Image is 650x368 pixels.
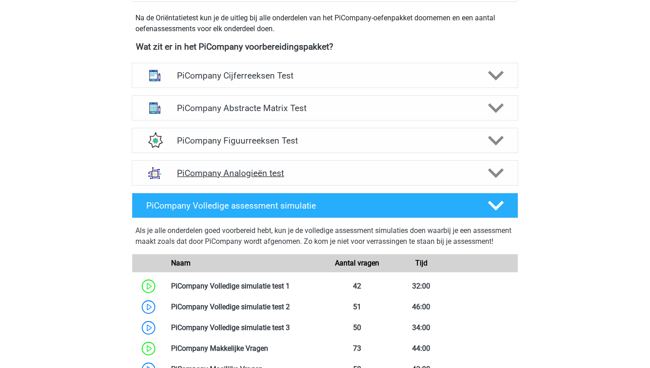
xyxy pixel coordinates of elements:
[177,103,473,113] h4: PiCompany Abstracte Matrix Test
[128,160,522,186] a: analogieen PiCompany Analogieën test
[128,128,522,153] a: figuurreeksen PiCompany Figuurreeksen Test
[164,343,325,354] div: PiCompany Makkelijke Vragen
[143,96,167,120] img: abstracte matrices
[164,302,325,312] div: PiCompany Volledige simulatie test 2
[177,135,473,146] h4: PiCompany Figuurreeksen Test
[325,258,389,269] div: Aantal vragen
[128,193,522,218] a: PiCompany Volledige assessment simulatie
[164,322,325,333] div: PiCompany Volledige simulatie test 3
[132,13,518,34] div: Na de Oriëntatietest kun je de uitleg bij alle onderdelen van het PiCompany-oefenpakket doornemen...
[389,258,453,269] div: Tijd
[143,161,167,185] img: analogieen
[164,281,325,292] div: PiCompany Volledige simulatie test 1
[164,258,325,269] div: Naam
[136,42,514,52] h4: Wat zit er in het PiCompany voorbereidingspakket?
[143,129,167,152] img: figuurreeksen
[177,168,473,178] h4: PiCompany Analogieën test
[128,63,522,88] a: cijferreeksen PiCompany Cijferreeksen Test
[177,70,473,81] h4: PiCompany Cijferreeksen Test
[146,200,473,211] h4: PiCompany Volledige assessment simulatie
[135,225,515,251] div: Als je alle onderdelen goed voorbereid hebt, kun je de volledige assessment simulaties doen waarb...
[143,64,167,87] img: cijferreeksen
[128,95,522,121] a: abstracte matrices PiCompany Abstracte Matrix Test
